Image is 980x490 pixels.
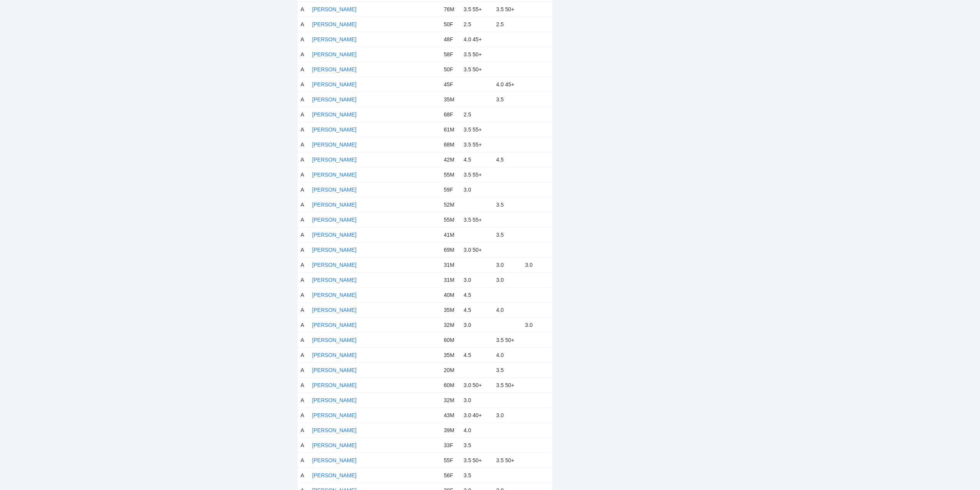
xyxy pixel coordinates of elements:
[461,17,493,32] td: 2.5
[441,377,461,392] td: 60M
[441,392,461,407] td: 32M
[441,438,461,453] td: 33F
[493,227,522,242] td: 3.5
[312,21,357,27] a: [PERSON_NAME]
[441,407,461,423] td: 43M
[441,347,461,362] td: 35M
[461,107,493,122] td: 2.5
[312,217,357,223] a: [PERSON_NAME]
[298,32,309,47] td: A
[298,137,309,152] td: A
[441,47,461,62] td: 58F
[298,362,309,377] td: A
[441,287,461,302] td: 40M
[461,287,493,302] td: 4.5
[493,257,522,272] td: 3.0
[298,227,309,242] td: A
[312,172,357,178] a: [PERSON_NAME]
[441,227,461,242] td: 41M
[298,302,309,317] td: A
[298,107,309,122] td: A
[461,167,493,182] td: 3.5 55+
[461,407,493,423] td: 3.0 40+
[461,377,493,392] td: 3.0 50+
[298,77,309,92] td: A
[441,152,461,167] td: 42M
[461,137,493,152] td: 3.5 55+
[312,457,357,463] a: [PERSON_NAME]
[441,242,461,257] td: 69M
[493,407,522,423] td: 3.0
[461,242,493,257] td: 3.0 50+
[312,81,357,88] a: [PERSON_NAME]
[312,157,357,163] a: [PERSON_NAME]
[441,137,461,152] td: 68M
[312,126,357,133] a: [PERSON_NAME]
[461,423,493,438] td: 4.0
[493,272,522,287] td: 3.0
[461,212,493,227] td: 3.5 55+
[298,317,309,332] td: A
[312,36,357,42] a: [PERSON_NAME]
[312,427,357,433] a: [PERSON_NAME]
[298,152,309,167] td: A
[441,77,461,92] td: 45F
[312,277,357,283] a: [PERSON_NAME]
[493,17,522,32] td: 2.5
[312,202,357,208] a: [PERSON_NAME]
[312,141,357,148] a: [PERSON_NAME]
[312,412,357,418] a: [PERSON_NAME]
[461,438,493,453] td: 3.5
[312,111,357,118] a: [PERSON_NAME]
[493,332,522,347] td: 3.5 50+
[441,122,461,137] td: 61M
[441,362,461,377] td: 20M
[441,257,461,272] td: 31M
[493,377,522,392] td: 3.5 50+
[461,347,493,362] td: 4.5
[298,377,309,392] td: A
[312,232,357,238] a: [PERSON_NAME]
[493,77,522,92] td: 4.0 45+
[441,468,461,483] td: 56F
[441,272,461,287] td: 31M
[298,242,309,257] td: A
[461,392,493,407] td: 3.0
[298,47,309,62] td: A
[298,2,309,17] td: A
[441,212,461,227] td: 55M
[493,362,522,377] td: 3.5
[522,257,552,272] td: 3.0
[522,317,552,332] td: 3.0
[312,247,357,253] a: [PERSON_NAME]
[461,272,493,287] td: 3.0
[461,62,493,77] td: 3.5 50+
[493,453,522,468] td: 3.5 50+
[441,17,461,32] td: 50F
[312,262,357,268] a: [PERSON_NAME]
[298,272,309,287] td: A
[298,182,309,197] td: A
[493,347,522,362] td: 4.0
[298,17,309,32] td: A
[312,397,357,403] a: [PERSON_NAME]
[298,392,309,407] td: A
[298,407,309,423] td: A
[312,352,357,358] a: [PERSON_NAME]
[461,468,493,483] td: 3.5
[493,152,522,167] td: 4.5
[441,423,461,438] td: 39M
[312,66,357,72] a: [PERSON_NAME]
[441,167,461,182] td: 55M
[298,347,309,362] td: A
[461,182,493,197] td: 3.0
[441,453,461,468] td: 55F
[461,302,493,317] td: 4.5
[441,2,461,17] td: 76M
[312,6,357,12] a: [PERSON_NAME]
[461,47,493,62] td: 3.5 50+
[312,382,357,388] a: [PERSON_NAME]
[312,472,357,478] a: [PERSON_NAME]
[298,212,309,227] td: A
[461,122,493,137] td: 3.5 55+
